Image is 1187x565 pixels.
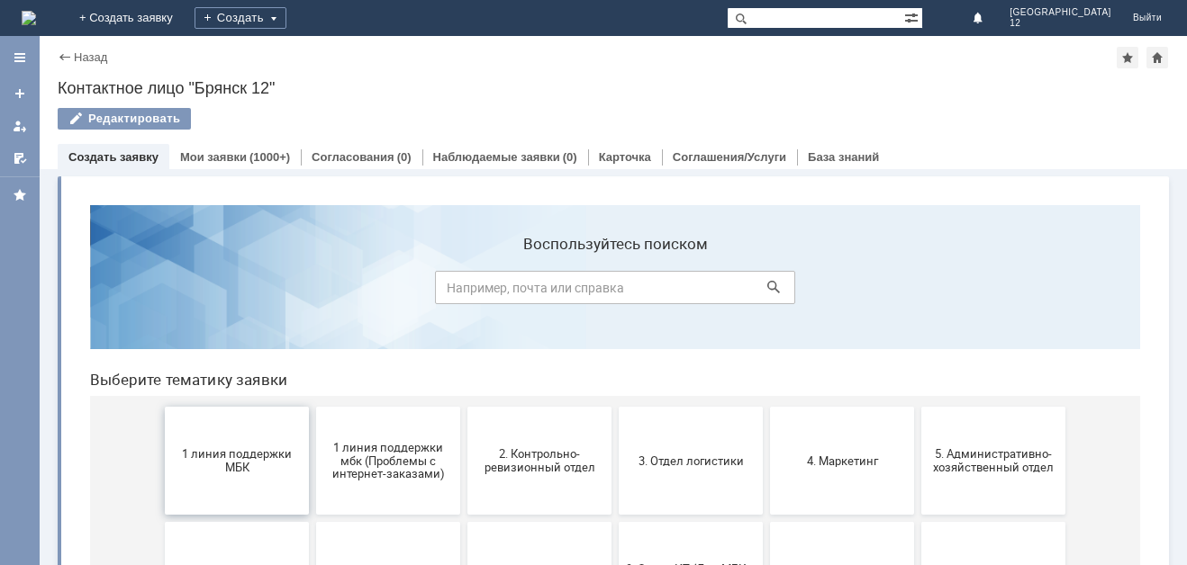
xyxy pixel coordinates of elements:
[246,378,379,391] span: 7. Служба безопасности
[694,331,838,439] button: Бухгалтерия (для мбк)
[95,378,228,391] span: 6. Закупки
[694,216,838,324] button: 4. Маркетинг
[392,446,536,554] button: Финансовый отдел
[249,150,290,164] div: (1000+)
[246,493,379,507] span: Отдел-ИТ (Офис)
[563,150,577,164] div: (0)
[851,378,984,391] span: Отдел ИТ (1С)
[1117,47,1138,68] div: Добавить в избранное
[846,331,990,439] button: Отдел ИТ (1С)
[58,79,1169,97] div: Контактное лицо "Брянск 12"
[599,150,651,164] a: Карточка
[673,150,786,164] a: Соглашения/Услуги
[846,216,990,324] button: 5. Административно-хозяйственный отдел
[1146,47,1168,68] div: Сделать домашней страницей
[851,256,984,283] span: 5. Административно-хозяйственный отдел
[397,378,530,391] span: 8. Отдел качества
[548,372,682,399] span: 9. Отдел-ИТ (Для МБК и Пекарни)
[5,144,34,173] a: Мои согласования
[89,216,233,324] button: 1 линия поддержки МБК
[851,480,984,520] span: [PERSON_NAME]. Услуги ИТ для МБК (оформляет L1)
[240,216,385,324] button: 1 линия поддержки мбк (Проблемы с интернет-заказами)
[312,150,394,164] a: Согласования
[548,493,682,507] span: Франчайзинг
[180,150,247,164] a: Мои заявки
[240,446,385,554] button: Отдел-ИТ (Офис)
[195,7,286,29] div: Создать
[1010,18,1111,29] span: 12
[74,50,107,64] a: Назад
[95,487,228,514] span: Отдел-ИТ (Битрикс24 и CRM)
[95,256,228,283] span: 1 линия поддержки МБК
[5,112,34,140] a: Мои заявки
[392,216,536,324] button: 2. Контрольно-ревизионный отдел
[22,11,36,25] a: Перейти на домашнюю страницу
[846,446,990,554] button: [PERSON_NAME]. Услуги ИТ для МБК (оформляет L1)
[68,150,159,164] a: Создать заявку
[904,8,922,25] span: Расширенный поиск
[240,331,385,439] button: 7. Служба безопасности
[548,263,682,276] span: 3. Отдел логистики
[397,493,530,507] span: Финансовый отдел
[397,256,530,283] span: 2. Контрольно-ревизионный отдел
[1010,7,1111,18] span: [GEOGRAPHIC_DATA]
[700,378,833,391] span: Бухгалтерия (для мбк)
[808,150,879,164] a: База знаний
[14,180,1065,198] header: Выберите тематику заявки
[433,150,560,164] a: Наблюдаемые заявки
[246,249,379,290] span: 1 линия поддержки мбк (Проблемы с интернет-заказами)
[543,216,687,324] button: 3. Отдел логистики
[392,331,536,439] button: 8. Отдел качества
[359,80,720,113] input: Например, почта или справка
[89,331,233,439] button: 6. Закупки
[22,11,36,25] img: logo
[359,44,720,62] label: Воспользуйтесь поиском
[5,79,34,108] a: Создать заявку
[89,446,233,554] button: Отдел-ИТ (Битрикс24 и CRM)
[700,263,833,276] span: 4. Маркетинг
[543,331,687,439] button: 9. Отдел-ИТ (Для МБК и Пекарни)
[543,446,687,554] button: Франчайзинг
[397,150,412,164] div: (0)
[700,487,833,514] span: Это соглашение не активно!
[694,446,838,554] button: Это соглашение не активно!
